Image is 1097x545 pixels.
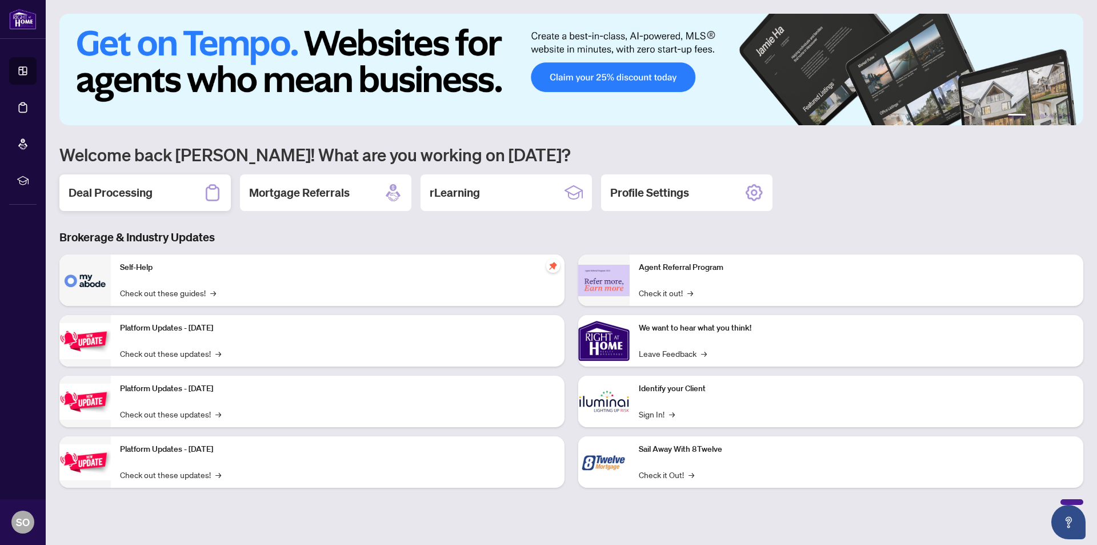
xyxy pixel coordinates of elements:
[59,229,1083,245] h3: Brokerage & Industry Updates
[687,287,693,299] span: →
[639,347,707,360] a: Leave Feedback→
[249,185,350,201] h2: Mortgage Referrals
[639,261,1074,274] p: Agent Referral Program
[215,468,221,481] span: →
[1049,114,1054,118] button: 4
[1031,114,1035,118] button: 2
[59,384,111,420] img: Platform Updates - July 8, 2025
[69,185,153,201] h2: Deal Processing
[215,347,221,360] span: →
[16,514,30,530] span: SO
[639,383,1074,395] p: Identify your Client
[639,408,675,420] a: Sign In!→
[1067,114,1072,118] button: 6
[120,322,555,335] p: Platform Updates - [DATE]
[688,468,694,481] span: →
[59,323,111,359] img: Platform Updates - July 21, 2025
[639,322,1074,335] p: We want to hear what you think!
[120,468,221,481] a: Check out these updates!→
[120,261,555,274] p: Self-Help
[578,265,630,296] img: Agent Referral Program
[578,315,630,367] img: We want to hear what you think!
[639,468,694,481] a: Check it Out!→
[701,347,707,360] span: →
[59,444,111,480] img: Platform Updates - June 23, 2025
[1058,114,1063,118] button: 5
[120,408,221,420] a: Check out these updates!→
[59,14,1083,125] img: Slide 0
[578,436,630,488] img: Sail Away With 8Twelve
[59,254,111,306] img: Self-Help
[210,287,216,299] span: →
[120,287,216,299] a: Check out these guides!→
[9,9,37,30] img: logo
[120,443,555,456] p: Platform Updates - [DATE]
[669,408,675,420] span: →
[639,443,1074,456] p: Sail Away With 8Twelve
[59,144,1083,165] h1: Welcome back [PERSON_NAME]! What are you working on [DATE]?
[120,347,221,360] a: Check out these updates!→
[215,408,221,420] span: →
[120,383,555,395] p: Platform Updates - [DATE]
[610,185,689,201] h2: Profile Settings
[546,259,560,273] span: pushpin
[1051,505,1086,539] button: Open asap
[430,185,480,201] h2: rLearning
[1008,114,1026,118] button: 1
[1040,114,1044,118] button: 3
[578,376,630,427] img: Identify your Client
[639,287,693,299] a: Check it out!→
